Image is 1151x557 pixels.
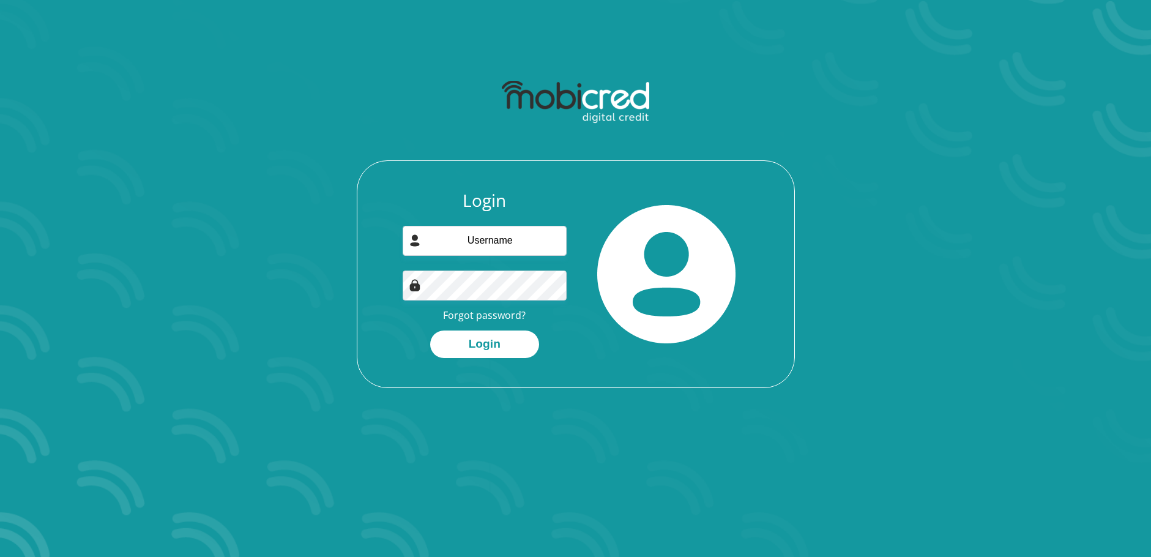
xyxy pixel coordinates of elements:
img: user-icon image [409,234,421,247]
a: Forgot password? [443,308,526,322]
input: Username [403,226,567,256]
img: Image [409,279,421,291]
button: Login [430,331,539,358]
h3: Login [403,190,567,211]
img: mobicred logo [502,81,649,124]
